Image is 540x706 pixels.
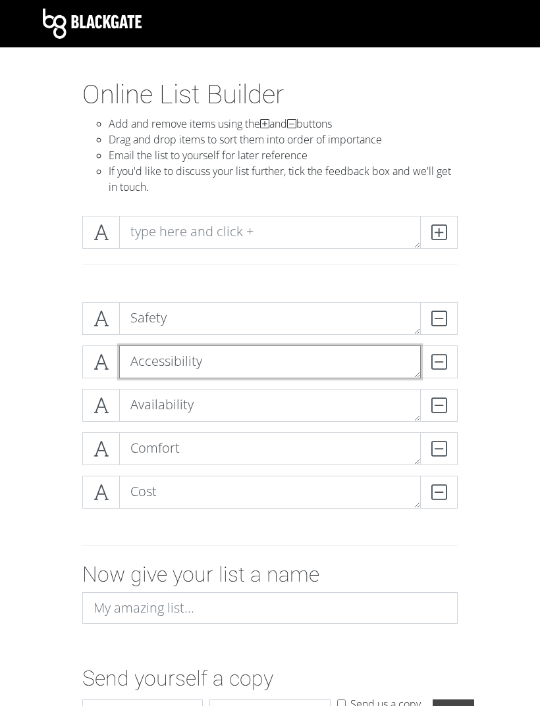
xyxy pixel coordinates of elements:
[82,562,458,587] h2: Now give your list a name
[82,592,458,624] input: My amazing list...
[82,666,458,691] h2: Send yourself a copy
[43,9,142,39] img: Blackgate
[109,132,458,147] li: Drag and drop items to sort them into order of importance
[109,116,458,132] li: Add and remove items using the and buttons
[109,163,458,195] li: If you'd like to discuss your list further, tick the feedback box and we'll get in touch.
[82,79,458,111] h1: Online List Builder
[109,147,458,163] li: Email the list to yourself for later reference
